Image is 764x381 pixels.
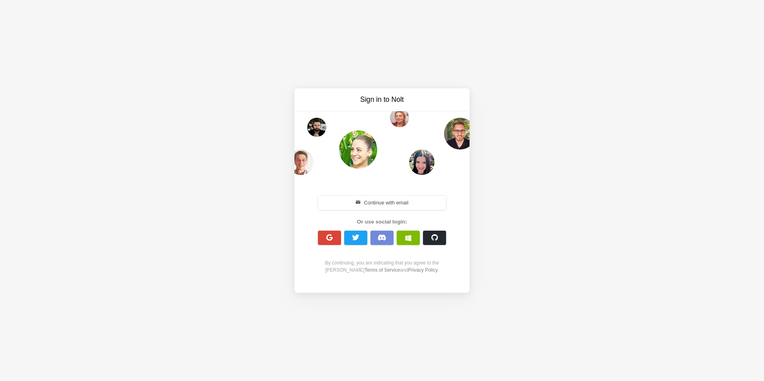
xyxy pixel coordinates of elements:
h3: Sign in to Nolt [315,95,449,105]
div: Or use social login: [314,218,450,226]
button: Continue with email [318,196,446,210]
a: Terms of Service [364,267,400,273]
a: Privacy Policy [408,267,437,273]
div: By continuing, you are indicating that you agree to the [PERSON_NAME] and . [314,259,450,274]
